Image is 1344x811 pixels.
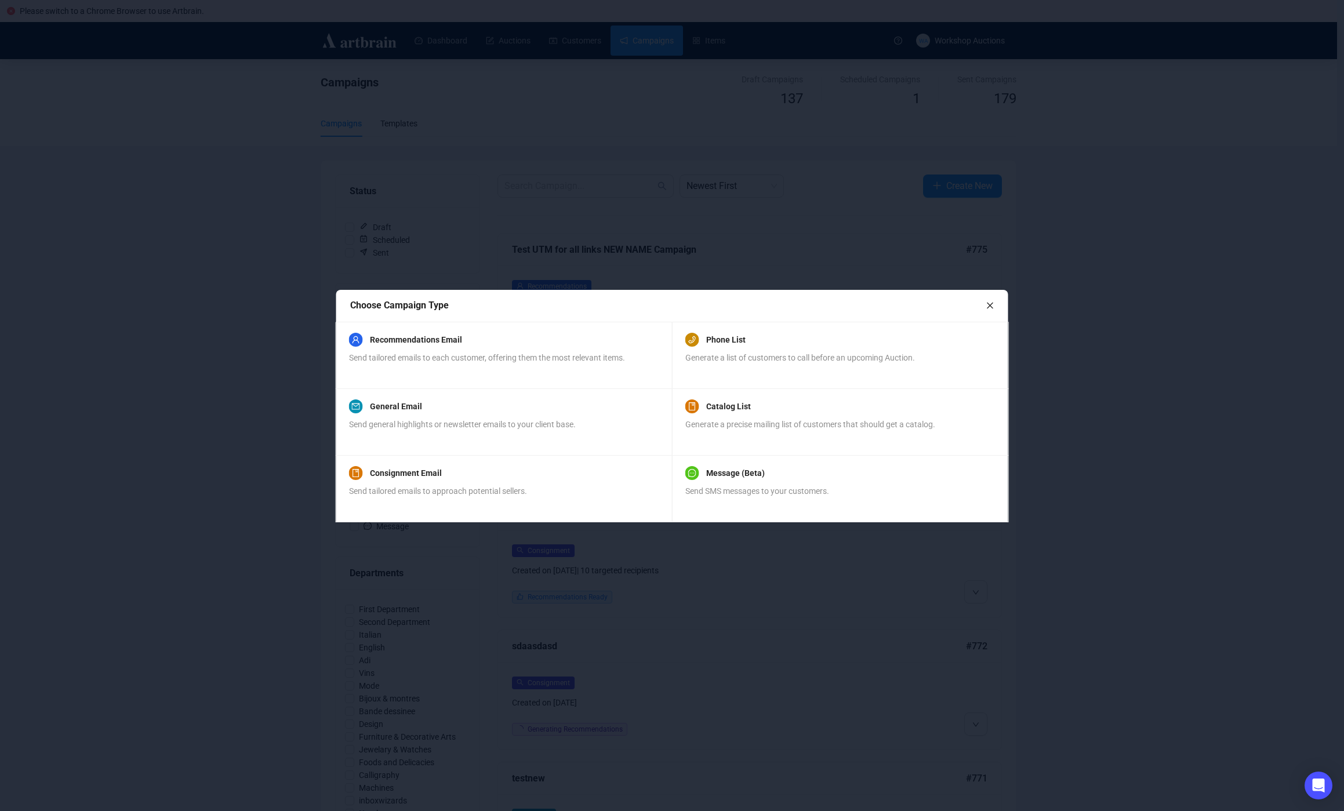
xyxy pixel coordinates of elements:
[685,486,829,496] span: Send SMS messages to your customers.
[352,336,360,344] span: user
[688,336,696,344] span: phone
[706,333,746,347] a: Phone List
[352,469,360,477] span: book
[352,402,360,410] span: mail
[986,301,994,310] span: close
[349,420,576,429] span: Send general highlights or newsletter emails to your client base.
[350,298,986,312] div: Choose Campaign Type
[688,402,696,410] span: book
[349,353,625,362] span: Send tailored emails to each customer, offering them the most relevant items.
[706,399,751,413] a: Catalog List
[370,466,442,480] a: Consignment Email
[1305,772,1332,799] div: Open Intercom Messenger
[349,486,527,496] span: Send tailored emails to approach potential sellers.
[688,469,696,477] span: message
[685,353,915,362] span: Generate a list of customers to call before an upcoming Auction.
[706,466,765,480] a: Message (Beta)
[685,420,935,429] span: Generate a precise mailing list of customers that should get a catalog.
[370,333,462,347] a: Recommendations Email
[370,399,422,413] a: General Email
